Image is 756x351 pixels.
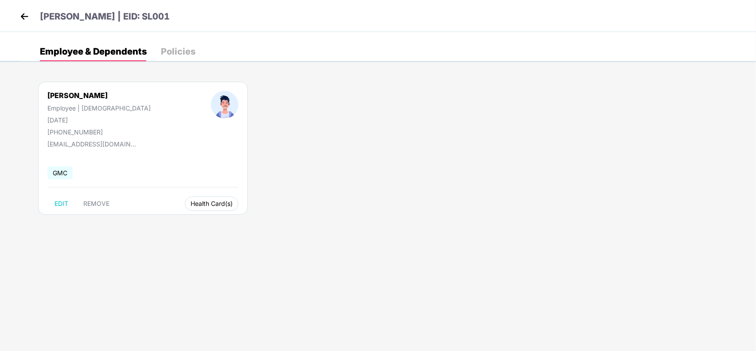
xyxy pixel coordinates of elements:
[161,47,195,56] div: Policies
[185,197,238,211] button: Health Card(s)
[83,200,109,207] span: REMOVE
[40,10,170,24] p: [PERSON_NAME] | EID: SL001
[191,201,233,206] span: Health Card(s)
[47,197,75,211] button: EDIT
[55,200,68,207] span: EDIT
[47,128,151,136] div: [PHONE_NUMBER]
[47,91,151,100] div: [PERSON_NAME]
[76,197,117,211] button: REMOVE
[18,10,31,23] img: back
[40,47,147,56] div: Employee & Dependents
[47,116,151,124] div: [DATE]
[47,166,73,179] span: GMC
[47,104,151,112] div: Employee | [DEMOGRAPHIC_DATA]
[211,91,238,118] img: profileImage
[47,140,136,148] div: [EMAIL_ADDRESS][DOMAIN_NAME]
